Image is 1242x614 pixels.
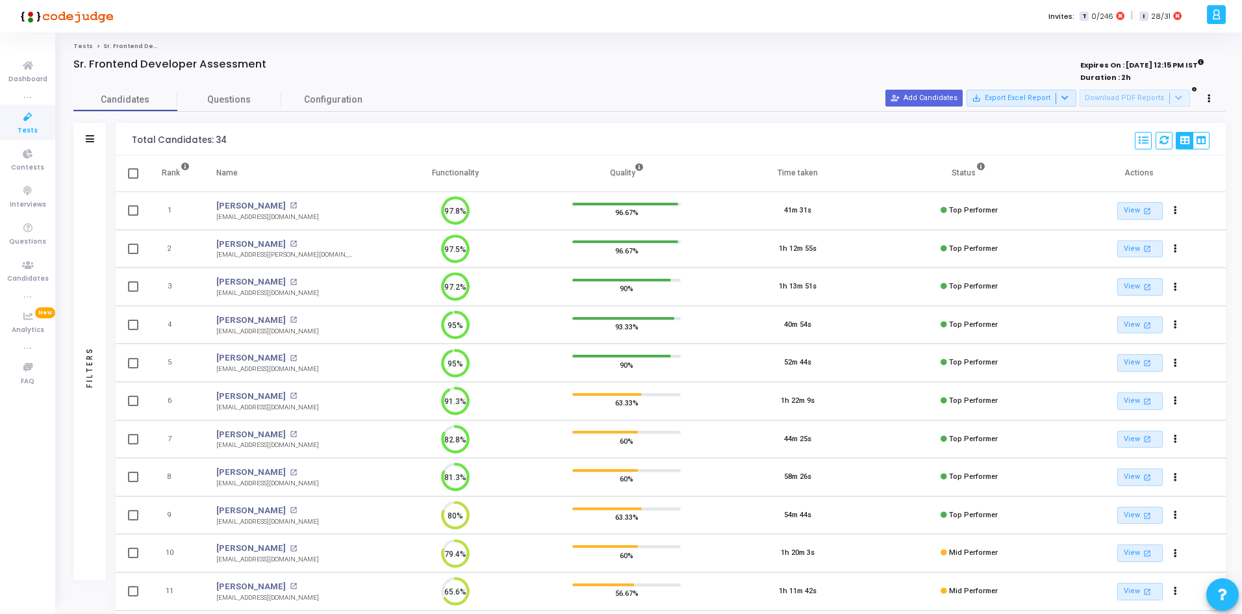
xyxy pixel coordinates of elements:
[1142,433,1153,444] mat-icon: open_in_new
[1117,392,1163,410] a: View
[9,237,46,248] span: Questions
[883,155,1055,192] th: Status
[148,155,203,192] th: Rank
[781,396,815,407] div: 1h 22m 9s
[949,396,998,405] span: Top Performer
[10,199,46,211] span: Interviews
[148,192,203,230] td: 1
[972,94,981,103] mat-icon: save_alt
[12,325,44,336] span: Analytics
[1117,544,1163,562] a: View
[615,511,639,524] span: 63.33%
[148,230,203,268] td: 2
[779,244,817,255] div: 1h 12m 55s
[1117,316,1163,334] a: View
[290,202,297,209] mat-icon: open_in_new
[290,583,297,590] mat-icon: open_in_new
[1117,431,1163,448] a: View
[148,344,203,382] td: 5
[1176,132,1210,149] div: View Options
[1131,9,1133,23] span: |
[290,392,297,400] mat-icon: open_in_new
[778,166,818,180] div: Time taken
[216,314,286,327] a: [PERSON_NAME]
[784,357,811,368] div: 52m 44s
[148,496,203,535] td: 9
[949,206,998,214] span: Top Performer
[11,162,44,173] span: Contests
[216,479,319,489] div: [EMAIL_ADDRESS][DOMAIN_NAME]
[1117,354,1163,372] a: View
[620,548,633,561] span: 60%
[1117,278,1163,296] a: View
[216,517,319,527] div: [EMAIL_ADDRESS][DOMAIN_NAME]
[290,469,297,476] mat-icon: open_in_new
[784,434,811,445] div: 44m 25s
[1142,357,1153,368] mat-icon: open_in_new
[216,390,286,403] a: [PERSON_NAME]
[7,274,49,285] span: Candidates
[891,94,900,103] mat-icon: person_add_alt
[103,42,222,50] span: Sr. Frontend Developer Assessment
[1117,240,1163,258] a: View
[290,355,297,362] mat-icon: open_in_new
[73,42,1226,51] nav: breadcrumb
[1167,316,1185,334] button: Actions
[949,548,998,557] span: Mid Performer
[1117,583,1163,600] a: View
[216,504,286,517] a: [PERSON_NAME]
[73,58,266,71] h4: Sr. Frontend Developer Assessment
[784,472,811,483] div: 58m 26s
[620,358,633,371] span: 90%
[1142,243,1153,254] mat-icon: open_in_new
[177,93,281,107] span: Questions
[1151,11,1171,22] span: 28/31
[1080,72,1131,83] strong: Duration : 2h
[1167,202,1185,220] button: Actions
[216,238,286,251] a: [PERSON_NAME]
[8,74,47,85] span: Dashboard
[1142,510,1153,521] mat-icon: open_in_new
[21,376,34,387] span: FAQ
[290,316,297,324] mat-icon: open_in_new
[148,306,203,344] td: 4
[148,268,203,306] td: 3
[885,90,963,107] button: Add Candidates
[216,580,286,593] a: [PERSON_NAME]
[216,212,319,222] div: [EMAIL_ADDRESS][DOMAIN_NAME]
[615,587,639,600] span: 56.67%
[1167,354,1185,372] button: Actions
[949,358,998,366] span: Top Performer
[1117,468,1163,486] a: View
[18,125,38,136] span: Tests
[1048,11,1074,22] label: Invites:
[216,555,319,565] div: [EMAIL_ADDRESS][DOMAIN_NAME]
[216,593,319,603] div: [EMAIL_ADDRESS][DOMAIN_NAME]
[1167,430,1185,448] button: Actions
[1054,155,1226,192] th: Actions
[148,458,203,496] td: 8
[216,250,357,260] div: [EMAIL_ADDRESS][PERSON_NAME][DOMAIN_NAME]
[290,507,297,514] mat-icon: open_in_new
[1091,11,1113,22] span: 0/246
[290,431,297,438] mat-icon: open_in_new
[216,403,319,413] div: [EMAIL_ADDRESS][DOMAIN_NAME]
[216,352,286,365] a: [PERSON_NAME]
[1167,392,1185,411] button: Actions
[1142,586,1153,597] mat-icon: open_in_new
[216,365,319,374] div: [EMAIL_ADDRESS][DOMAIN_NAME]
[216,166,238,180] div: Name
[290,279,297,286] mat-icon: open_in_new
[949,320,998,329] span: Top Performer
[73,93,177,107] span: Candidates
[779,586,817,597] div: 1h 11m 42s
[216,441,319,450] div: [EMAIL_ADDRESS][DOMAIN_NAME]
[290,545,297,552] mat-icon: open_in_new
[784,510,811,521] div: 54m 44s
[781,548,815,559] div: 1h 20m 3s
[1167,506,1185,524] button: Actions
[949,244,998,253] span: Top Performer
[1080,12,1088,21] span: T
[620,282,633,295] span: 90%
